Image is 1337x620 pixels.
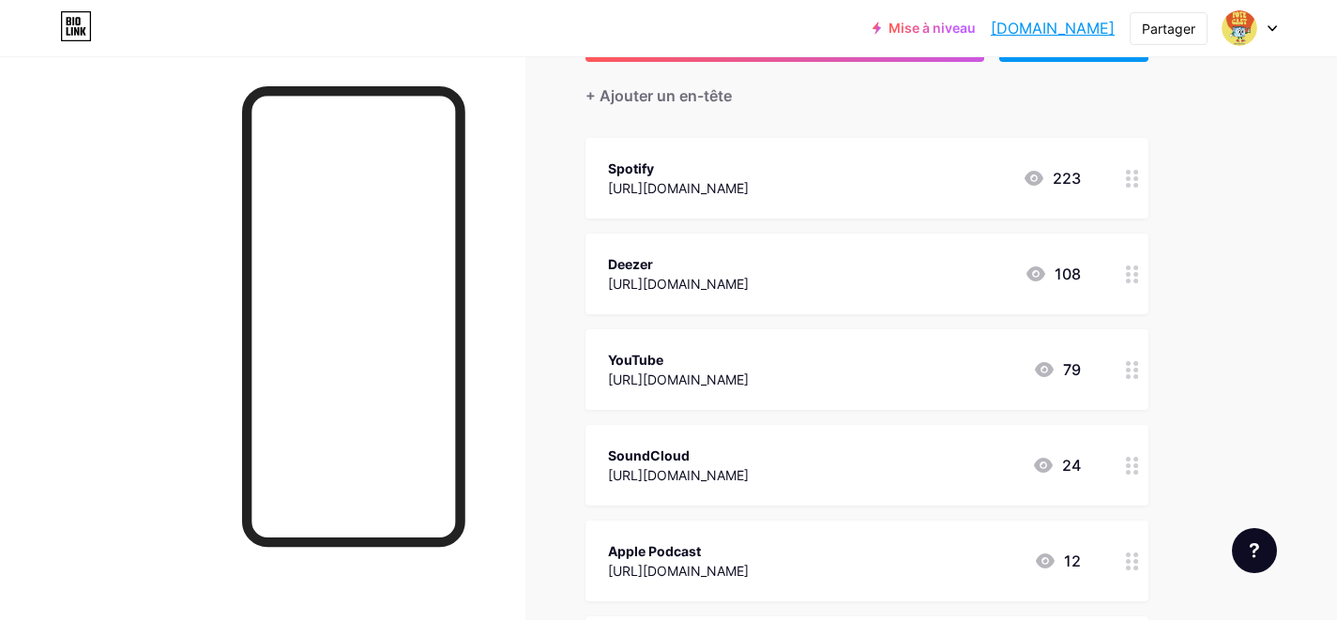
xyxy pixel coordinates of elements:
font: [URL][DOMAIN_NAME] [608,563,749,579]
font: [URL][DOMAIN_NAME] [608,180,749,196]
font: Partager [1142,21,1195,37]
font: [DOMAIN_NAME] [991,19,1115,38]
font: Spotify [608,160,654,176]
font: [URL][DOMAIN_NAME] [608,276,749,292]
font: SoundCloud [608,447,690,463]
font: 12 [1064,552,1081,570]
img: Pote Cast [1222,10,1257,46]
font: YouTube [608,352,663,368]
font: [URL][DOMAIN_NAME] [608,371,749,387]
font: + Ajouter un en-tête [585,86,732,105]
font: Apple Podcast [608,543,701,559]
font: [URL][DOMAIN_NAME] [608,467,749,483]
font: 108 [1055,265,1081,283]
font: 24 [1062,456,1081,475]
font: Deezer [608,256,653,272]
font: Mise à niveau [889,20,976,36]
a: [DOMAIN_NAME] [991,17,1115,39]
font: 79 [1063,360,1081,379]
font: 223 [1053,169,1081,188]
